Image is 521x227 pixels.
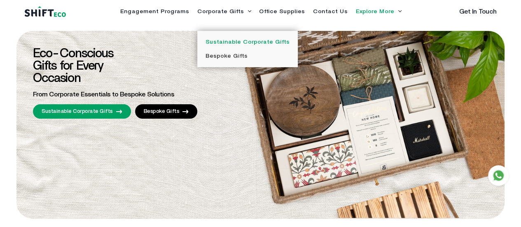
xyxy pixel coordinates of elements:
a: Sustainable Corporate Gifts [206,39,290,45]
a: Get In Touch [459,8,497,15]
a: Corporate Gifts [197,9,244,14]
span: Eco-Conscious Gifts for Every Occasion [33,47,113,84]
a: Sustainable Corporate Gifts [33,104,131,119]
a: Explore More [356,9,394,14]
span: From Corporate Essentials to Bespoke Solutions [33,91,174,98]
a: Bespoke Gifts [135,104,198,119]
a: Office Supplies [259,9,305,14]
a: Bespoke Gifts [206,53,248,59]
a: Engagement Programs [120,9,189,14]
a: Contact Us [313,9,348,14]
